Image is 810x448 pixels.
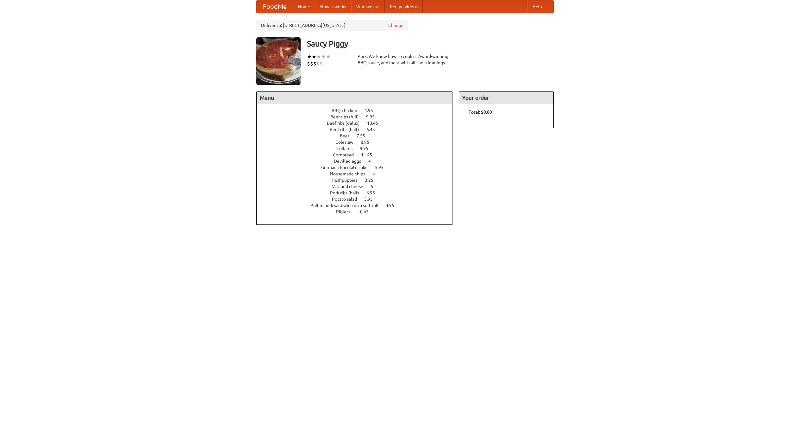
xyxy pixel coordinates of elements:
a: Recipe videos [385,0,423,13]
span: Beer [340,133,356,138]
a: Beef ribs (delux) 10.45 [327,121,390,126]
a: German chocolate cake 5.95 [321,165,395,170]
li: $ [316,60,320,67]
span: BBQ chicken [332,108,364,113]
a: Housemade chips 4 [330,171,387,176]
a: Beef ribs (full) 9.95 [330,114,386,119]
span: 10.45 [367,121,384,126]
li: $ [313,60,316,67]
span: 10.45 [358,209,375,214]
div: Pork. We know how to cook it. Award-winning BBQ sauce, and meat with all the trimmings. [358,53,452,66]
span: German chocolate cake [321,165,374,170]
a: Cornbread 11.45 [333,152,384,157]
div: Deliver to: [STREET_ADDRESS][US_STATE] [256,20,408,31]
li: $ [320,60,323,67]
span: Mac and cheese [332,184,370,189]
span: 5.95 [375,165,390,170]
span: 3.25 [365,178,380,183]
span: Pulled pork sandwich on a soft roll [310,203,385,208]
span: Devilled eggs [334,159,367,164]
a: FoodMe [257,0,293,13]
span: Beef ribs (half) [330,127,365,132]
span: Cornbread [333,152,360,157]
h4: Your order [459,91,553,104]
a: Help [527,0,547,13]
h3: Saucy Piggy [307,37,554,50]
span: 7.55 [357,133,371,138]
img: angular.jpg [256,37,301,85]
a: Coleslaw 8.95 [335,140,381,145]
span: Beef ribs (full) [330,114,365,119]
span: Collards [336,146,359,151]
a: Potato salad 3.95 [332,197,384,202]
b: Total: $0.00 [469,110,492,115]
span: 9.95 [360,146,375,151]
a: Devilled eggs 4 [334,159,383,164]
a: Pork ribs (half) 6.95 [330,190,387,195]
span: 4.95 [364,108,379,113]
li: $ [307,60,310,67]
span: 4.95 [386,203,401,208]
span: Potato salad [332,197,363,202]
li: ★ [321,53,326,60]
a: Who we are [351,0,385,13]
span: 3.95 [364,197,379,202]
li: ★ [326,53,331,60]
a: Pulled pork sandwich on a soft roll 4.95 [310,203,406,208]
a: Beer 7.55 [340,133,377,138]
span: Hushpuppies [332,178,364,183]
span: Housemade chips [330,171,371,176]
a: Collards 9.95 [336,146,380,151]
span: 9.95 [366,114,381,119]
span: 4 [368,159,377,164]
a: Riblets 10.45 [336,209,380,214]
span: Coleslaw [335,140,360,145]
a: Mac and cheese 6 [332,184,385,189]
a: Hushpuppies 3.25 [332,178,385,183]
a: Home [293,0,315,13]
span: 6.95 [366,190,381,195]
li: ★ [312,53,316,60]
li: $ [310,60,313,67]
a: Beef ribs (half) 6.45 [330,127,387,132]
li: ★ [316,53,321,60]
span: Beef ribs (delux) [327,121,366,126]
span: 11.45 [361,152,378,157]
span: Riblets [336,209,357,214]
span: 8.95 [361,140,376,145]
a: BBQ chicken 4.95 [332,108,385,113]
span: 4 [372,171,381,176]
span: 6 [371,184,379,189]
a: Change [388,22,403,28]
span: 6.45 [366,127,381,132]
li: ★ [307,53,312,60]
span: Pork ribs (half) [330,190,365,195]
a: How it works [315,0,351,13]
h4: Menu [257,91,452,104]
